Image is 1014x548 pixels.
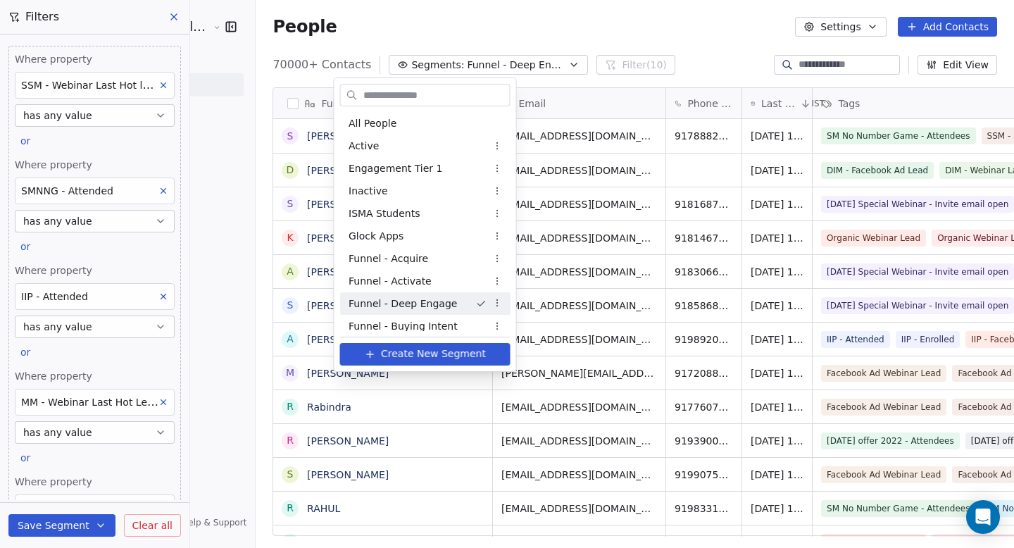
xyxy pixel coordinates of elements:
[349,184,388,199] span: Inactive
[349,161,443,176] span: Engagement Tier 1
[381,347,486,361] span: Create New Segment
[349,274,432,289] span: Funnel - Activate
[349,206,420,221] span: ISMA Students
[349,116,396,131] span: All People
[349,251,428,266] span: Funnel - Acquire
[340,343,511,366] button: Create New Segment
[349,297,457,311] span: Funnel - Deep Engage
[349,229,403,244] span: Glock Apps
[349,319,458,334] span: Funnel - Buying Intent
[349,139,379,154] span: Active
